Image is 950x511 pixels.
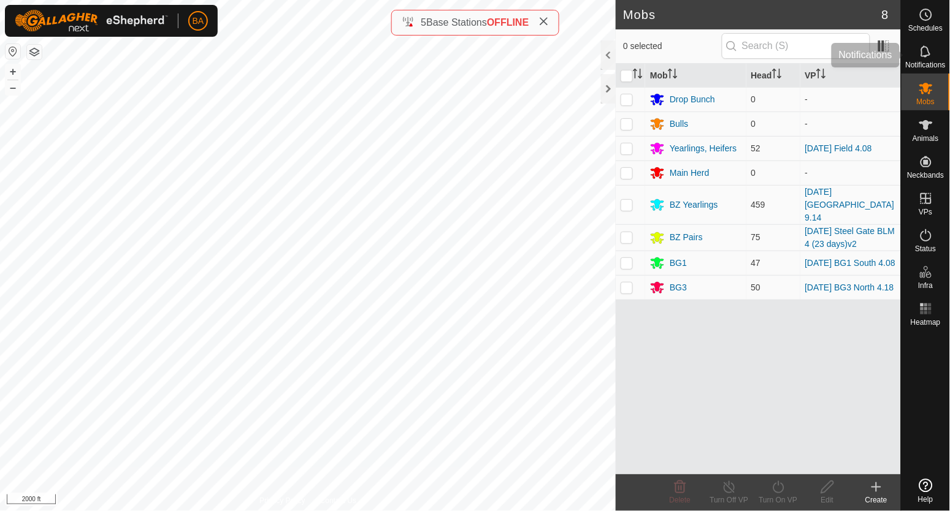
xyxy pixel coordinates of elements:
img: Gallagher Logo [15,10,168,32]
th: Head [746,64,800,88]
span: 8 [882,6,889,24]
div: BZ Pairs [670,231,703,244]
input: Search (S) [722,33,870,59]
p-sorticon: Activate to sort [668,70,678,80]
span: OFFLINE [487,17,529,28]
div: Yearlings, Heifers [670,142,737,155]
span: Help [918,496,933,503]
span: Infra [918,282,933,289]
div: Main Herd [670,167,710,180]
span: 0 [751,94,756,104]
a: Contact Us [320,495,356,506]
span: VPs [919,208,932,216]
a: [DATE] BG3 North 4.18 [805,282,894,292]
div: Bulls [670,118,688,131]
a: [DATE] Steel Gate BLM 4 (23 days)v2 [805,226,895,249]
span: 459 [751,200,765,210]
a: [DATE] [GEOGRAPHIC_DATA] 9.14 [805,187,895,222]
div: BZ Yearlings [670,199,718,211]
span: Schedules [908,25,943,32]
span: Animals [913,135,939,142]
th: Mob [645,64,746,88]
td: - [800,112,901,136]
button: Map Layers [27,45,42,59]
span: BA [193,15,204,28]
span: 5 [421,17,426,28]
div: Turn On VP [754,494,803,505]
a: Help [902,474,950,508]
span: Status [915,245,936,252]
span: 0 [751,168,756,178]
p-sorticon: Activate to sort [772,70,782,80]
th: VP [800,64,901,88]
a: [DATE] BG1 South 4.08 [805,258,896,268]
span: 0 [751,119,756,129]
span: 47 [751,258,761,268]
div: Turn Off VP [705,494,754,505]
button: + [6,64,20,79]
td: - [800,87,901,112]
span: 0 selected [623,40,721,53]
a: Privacy Policy [259,495,305,506]
span: Heatmap [911,319,941,326]
span: 52 [751,143,761,153]
div: Edit [803,494,852,505]
div: Create [852,494,901,505]
span: 75 [751,232,761,242]
span: Delete [670,496,691,504]
p-sorticon: Activate to sort [816,70,826,80]
div: BG3 [670,281,687,294]
span: Base Stations [426,17,487,28]
span: Neckbands [907,172,944,179]
a: [DATE] Field 4.08 [805,143,872,153]
h2: Mobs [623,7,882,22]
p-sorticon: Activate to sort [633,70,643,80]
div: Drop Bunch [670,93,715,106]
button: Reset Map [6,44,20,59]
span: 50 [751,282,761,292]
button: – [6,80,20,95]
div: BG1 [670,257,687,270]
span: Mobs [917,98,935,105]
td: - [800,161,901,185]
span: Notifications [906,61,946,69]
